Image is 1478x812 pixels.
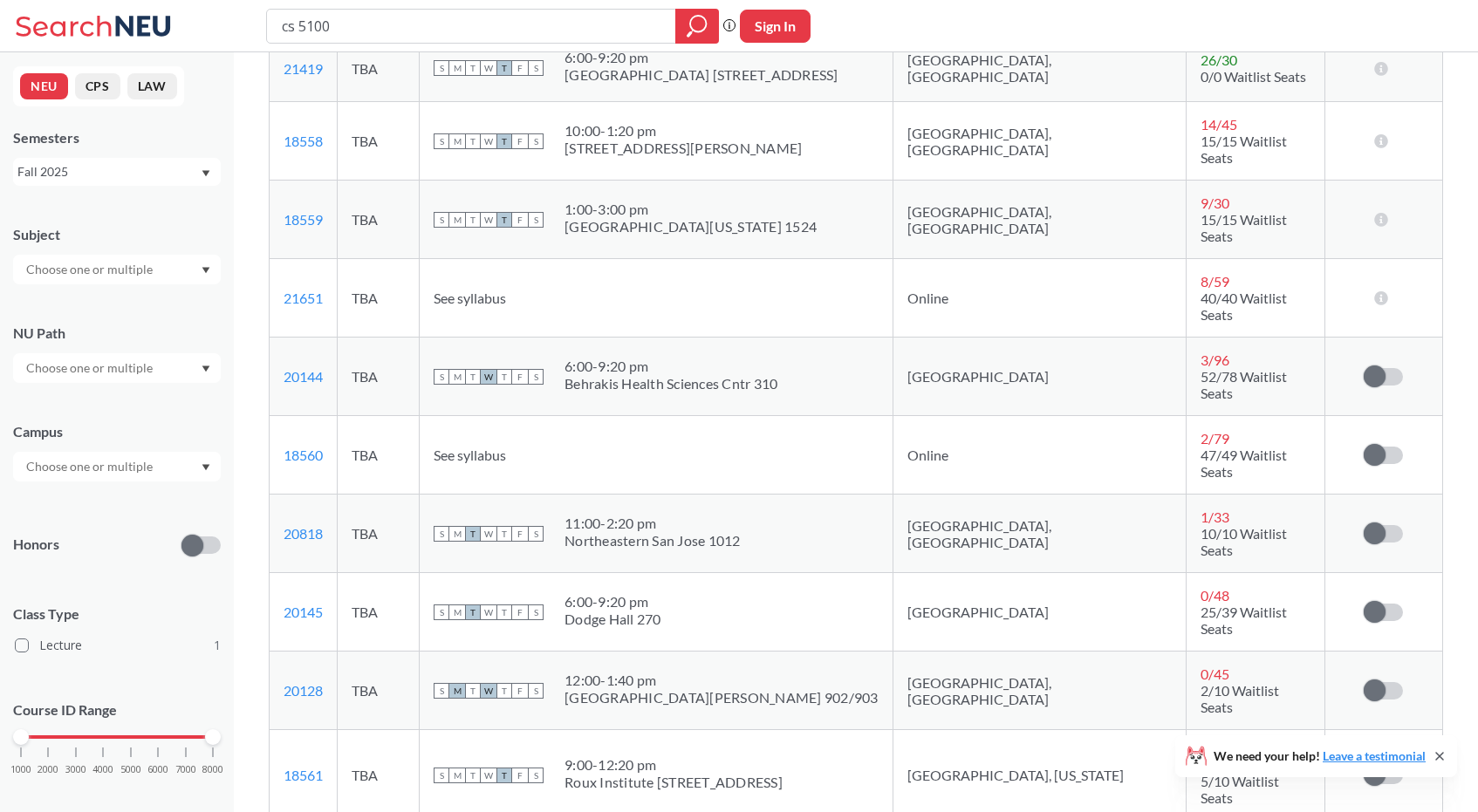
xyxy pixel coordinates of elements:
span: 3 / 96 [1201,351,1229,368]
div: Dropdown arrow [13,452,221,481]
td: TBA [338,573,420,652]
span: 26 / 30 [1201,51,1237,68]
span: Class Type [13,604,221,624]
span: 15/15 Waitlist Seats [1201,211,1287,244]
span: 1 / 33 [1201,508,1229,525]
span: W [481,133,496,149]
span: T [496,369,512,385]
a: 18558 [284,133,323,149]
span: T [465,768,481,783]
span: M [449,133,465,149]
span: W [481,369,496,385]
div: Fall 2025 [17,162,200,181]
span: W [481,683,496,699]
label: Lecture [15,634,221,657]
div: Semesters [13,128,221,147]
div: 9:00 - 12:20 pm [565,756,783,774]
div: Northeastern San Jose 1012 [565,532,741,549]
span: We need your help! [1214,750,1426,762]
button: NEU [20,73,68,99]
span: T [465,604,481,620]
span: T [496,133,512,149]
td: TBA [338,416,420,495]
span: M [449,683,465,699]
a: 18560 [284,447,323,463]
span: F [512,133,528,149]
span: 2000 [38,765,58,774]
span: 8 / 59 [1201,273,1229,290]
span: 25/39 Waitlist Seats [1201,604,1287,637]
span: W [481,60,496,76]
td: Online [893,259,1186,338]
span: S [528,526,544,542]
span: 2 / 79 [1201,430,1229,447]
span: T [465,60,481,76]
span: 15/15 Waitlist Seats [1201,133,1287,166]
span: M [449,60,465,76]
span: T [465,133,481,149]
span: T [496,526,512,542]
a: 20128 [284,682,323,699]
span: 7000 [175,765,196,774]
span: T [465,369,481,385]
span: S [434,60,449,76]
div: magnifying glass [675,9,719,44]
span: 9 / 30 [1201,194,1229,211]
td: TBA [338,102,420,181]
span: S [528,604,544,620]
span: 6000 [147,765,168,774]
td: TBA [338,259,420,338]
a: 20818 [284,525,323,542]
span: 1000 [10,765,31,774]
div: Dropdown arrow [13,353,221,383]
svg: Dropdown arrow [202,170,210,177]
span: S [434,133,449,149]
div: 6:00 - 9:20 pm [565,49,838,66]
input: Class, professor, course number, "phrase" [280,11,663,41]
td: TBA [338,181,420,259]
div: [GEOGRAPHIC_DATA][PERSON_NAME] 902/903 [565,689,879,706]
div: 10:00 - 1:20 pm [565,122,802,140]
span: M [449,604,465,620]
svg: Dropdown arrow [202,464,210,471]
span: 14 / 45 [1201,116,1237,133]
p: Honors [13,535,59,555]
span: 0 / 48 [1201,587,1229,604]
span: T [465,526,481,542]
span: M [449,212,465,228]
td: TBA [338,652,420,730]
span: See syllabus [434,290,506,306]
td: [GEOGRAPHIC_DATA] [893,338,1186,416]
span: 0 / 45 [1201,665,1229,682]
span: See syllabus [434,447,506,463]
td: [GEOGRAPHIC_DATA], [GEOGRAPHIC_DATA] [893,102,1186,181]
div: 6:00 - 9:20 pm [565,358,777,375]
div: Subject [13,225,221,244]
span: W [481,768,496,783]
span: S [528,768,544,783]
td: TBA [338,495,420,573]
div: Dropdown arrow [13,255,221,284]
span: 47/49 Waitlist Seats [1201,447,1287,480]
span: F [512,212,528,228]
div: Dodge Hall 270 [565,611,661,628]
a: 18561 [284,767,323,783]
td: [GEOGRAPHIC_DATA], [GEOGRAPHIC_DATA] [893,181,1186,259]
span: F [512,604,528,620]
a: 20145 [284,604,323,620]
span: F [512,768,528,783]
span: 2/10 Waitlist Seats [1201,682,1279,715]
div: 12:00 - 1:40 pm [565,672,879,689]
span: F [512,526,528,542]
span: T [496,60,512,76]
span: T [465,683,481,699]
span: F [512,60,528,76]
span: S [528,369,544,385]
input: Choose one or multiple [17,259,164,280]
span: S [528,212,544,228]
div: Behrakis Health Sciences Cntr 310 [565,375,777,392]
a: 20144 [284,368,323,385]
td: [GEOGRAPHIC_DATA], [GEOGRAPHIC_DATA] [893,652,1186,730]
span: W [481,526,496,542]
span: F [512,683,528,699]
